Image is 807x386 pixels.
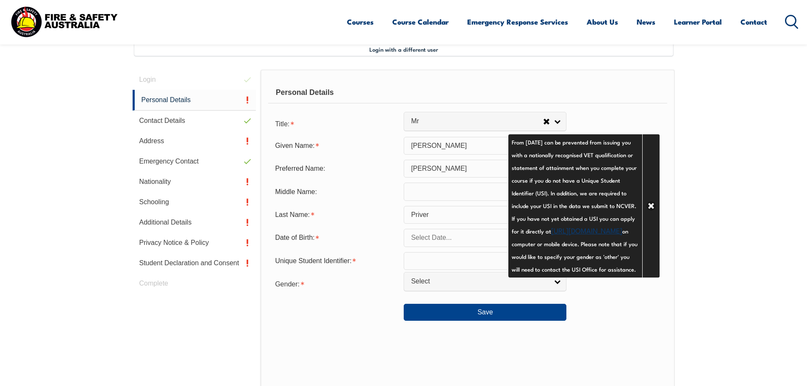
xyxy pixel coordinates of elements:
[740,11,767,33] a: Contact
[392,11,449,33] a: Course Calendar
[133,253,256,273] a: Student Declaration and Consent
[133,212,256,233] a: Additional Details
[637,11,655,33] a: News
[369,46,438,53] span: Login with a different user
[275,280,300,288] span: Gender:
[566,232,578,244] a: Info
[674,11,722,33] a: Learner Portal
[642,134,660,278] a: Close
[133,131,256,151] a: Address
[404,252,566,270] input: 10 Characters no 1, 0, O or I
[268,138,404,154] div: Given Name is required.
[404,304,566,321] button: Save
[268,253,404,269] div: Unique Student Identifier is required.
[268,207,404,223] div: Last Name is required.
[133,192,256,212] a: Schooling
[133,151,256,172] a: Emergency Contact
[268,183,404,200] div: Middle Name:
[268,161,404,177] div: Preferred Name:
[467,11,568,33] a: Emergency Response Services
[133,111,256,131] a: Contact Details
[133,233,256,253] a: Privacy Notice & Policy
[275,120,289,128] span: Title:
[268,275,404,292] div: Gender is required.
[551,225,622,235] a: [URL][DOMAIN_NAME]
[347,11,374,33] a: Courses
[404,229,566,247] input: Select Date...
[411,277,548,286] span: Select
[268,230,404,246] div: Date of Birth is required.
[411,117,543,126] span: Mr
[566,255,578,267] a: Info
[133,90,256,111] a: Personal Details
[133,172,256,192] a: Nationality
[268,115,404,132] div: Title is required.
[587,11,618,33] a: About Us
[268,82,667,103] div: Personal Details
